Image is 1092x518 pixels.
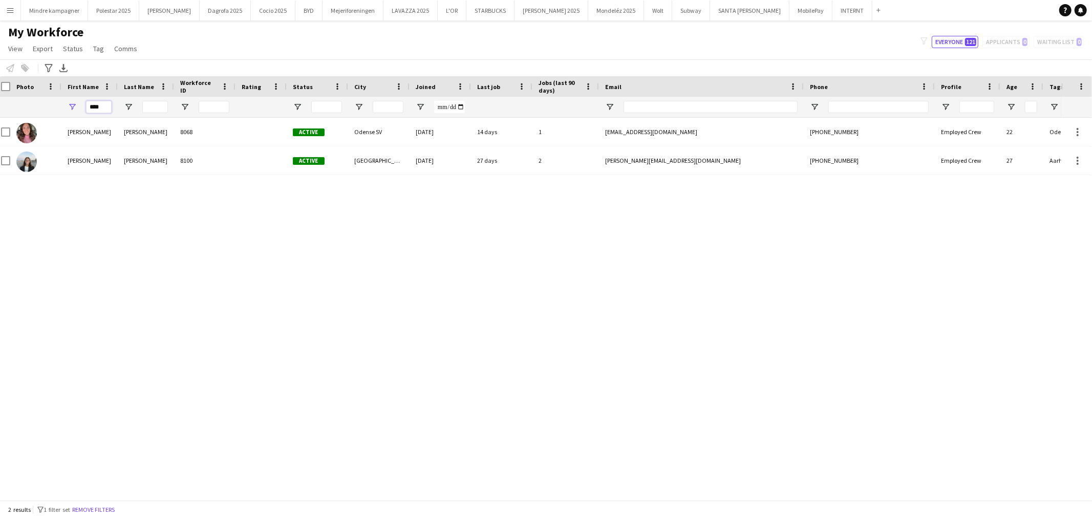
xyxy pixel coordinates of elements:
button: L'OR [438,1,466,20]
a: Comms [110,42,141,55]
div: 8100 [174,146,235,175]
input: First Name Filter Input [86,101,112,113]
app-action-btn: Advanced filters [42,62,55,74]
span: Status [293,83,313,91]
button: SANTA [PERSON_NAME] [710,1,789,20]
button: Dagrofa 2025 [200,1,251,20]
span: My Workforce [8,25,83,40]
span: Jobs (last 90 days) [539,79,581,94]
a: Status [59,42,87,55]
div: 27 [1000,146,1043,175]
button: Open Filter Menu [68,102,77,112]
div: [DATE] [410,118,471,146]
span: View [8,44,23,53]
div: [PERSON_NAME][EMAIL_ADDRESS][DOMAIN_NAME] [599,146,804,175]
button: Mejeriforeningen [323,1,383,20]
app-action-btn: Export XLSX [57,62,70,74]
span: Joined [416,83,436,91]
input: Workforce ID Filter Input [199,101,229,113]
button: Open Filter Menu [605,102,614,112]
button: Open Filter Menu [1050,102,1059,112]
button: Mondeléz 2025 [588,1,644,20]
button: Open Filter Menu [941,102,950,112]
span: Rating [242,83,261,91]
div: [PERSON_NAME] [61,118,118,146]
button: Open Filter Menu [416,102,425,112]
span: City [354,83,366,91]
div: [PERSON_NAME] [61,146,118,175]
button: Cocio 2025 [251,1,295,20]
button: Open Filter Menu [810,102,819,112]
span: Email [605,83,622,91]
div: [PHONE_NUMBER] [804,118,935,146]
div: [PERSON_NAME] [118,118,174,146]
button: Open Filter Menu [180,102,189,112]
input: Profile Filter Input [959,101,994,113]
button: Polestar 2025 [88,1,139,20]
button: Open Filter Menu [1007,102,1016,112]
button: Mindre kampagner [21,1,88,20]
div: Employed Crew [935,146,1000,175]
span: Comms [114,44,137,53]
span: 121 [965,38,976,46]
button: INTERNT [832,1,872,20]
span: Profile [941,83,961,91]
button: Subway [672,1,710,20]
div: 1 [532,118,599,146]
div: [GEOGRAPHIC_DATA] [348,146,410,175]
div: 27 days [471,146,532,175]
button: LAVAZZA 2025 [383,1,438,20]
div: 2 [532,146,599,175]
span: Active [293,157,325,165]
div: Employed Crew [935,118,1000,146]
span: First Name [68,83,99,91]
a: View [4,42,27,55]
input: Last Name Filter Input [142,101,168,113]
span: Status [63,44,83,53]
button: Open Filter Menu [293,102,302,112]
button: MobilePay [789,1,832,20]
a: Tag [89,42,108,55]
button: BYD [295,1,323,20]
button: Open Filter Menu [124,102,133,112]
span: 1 filter set [44,506,70,513]
div: [PHONE_NUMBER] [804,146,935,175]
span: Workforce ID [180,79,217,94]
button: Remove filters [70,504,117,515]
input: Joined Filter Input [434,101,465,113]
button: Everyone121 [932,36,978,48]
span: Last Name [124,83,154,91]
span: Export [33,44,53,53]
div: 14 days [471,118,532,146]
div: 8068 [174,118,235,146]
input: Age Filter Input [1025,101,1037,113]
button: Wolt [644,1,672,20]
span: Active [293,128,325,136]
input: Email Filter Input [624,101,798,113]
span: Photo [16,83,34,91]
img: Sarah Bech Jørgensen [16,123,37,143]
div: Odense SV [348,118,410,146]
span: Tags [1050,83,1063,91]
button: [PERSON_NAME] [139,1,200,20]
a: Export [29,42,57,55]
button: [PERSON_NAME] 2025 [515,1,588,20]
button: Open Filter Menu [354,102,363,112]
div: 22 [1000,118,1043,146]
img: Sarah Bækdal Schiøtt Nielsen [16,152,37,172]
input: Phone Filter Input [828,101,929,113]
input: Status Filter Input [311,101,342,113]
span: Phone [810,83,828,91]
div: [DATE] [410,146,471,175]
button: STARBUCKS [466,1,515,20]
div: [PERSON_NAME] [118,146,174,175]
input: City Filter Input [373,101,403,113]
span: Last job [477,83,500,91]
span: Tag [93,44,104,53]
div: [EMAIL_ADDRESS][DOMAIN_NAME] [599,118,804,146]
span: Age [1007,83,1017,91]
